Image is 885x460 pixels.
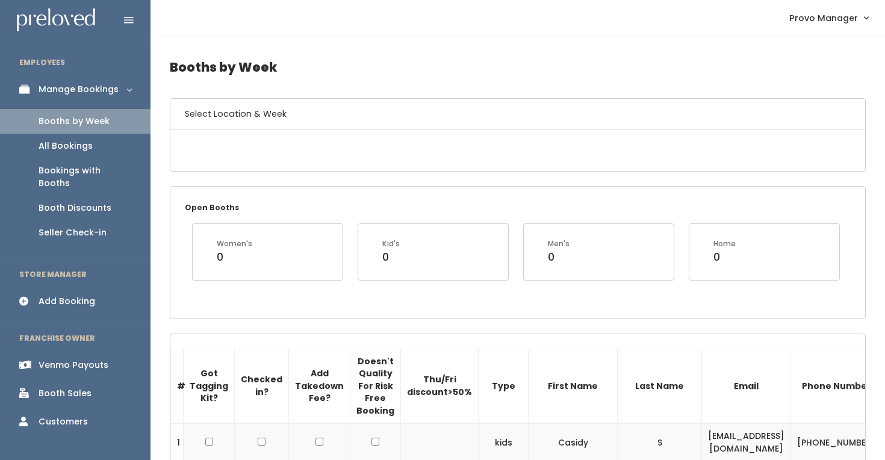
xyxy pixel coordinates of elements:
[702,349,791,423] th: Email
[39,295,95,308] div: Add Booking
[479,349,529,423] th: Type
[235,349,289,423] th: Checked in?
[401,349,479,423] th: Thu/Fri discount>50%
[39,83,119,96] div: Manage Bookings
[170,99,865,129] h6: Select Location & Week
[713,238,736,249] div: Home
[529,349,618,423] th: First Name
[171,349,184,423] th: #
[789,11,858,25] span: Provo Manager
[618,349,702,423] th: Last Name
[170,51,866,84] h4: Booths by Week
[382,238,400,249] div: Kid's
[350,349,401,423] th: Doesn't Quality For Risk Free Booking
[39,359,108,371] div: Venmo Payouts
[39,387,92,400] div: Booth Sales
[777,5,880,31] a: Provo Manager
[217,249,252,265] div: 0
[17,8,95,32] img: preloved logo
[548,238,570,249] div: Men's
[39,415,88,428] div: Customers
[217,238,252,249] div: Women's
[39,226,107,239] div: Seller Check-in
[791,349,882,423] th: Phone Number
[184,349,235,423] th: Got Tagging Kit?
[39,202,111,214] div: Booth Discounts
[548,249,570,265] div: 0
[382,249,400,265] div: 0
[39,115,110,128] div: Booths by Week
[185,202,239,213] small: Open Booths
[713,249,736,265] div: 0
[39,140,93,152] div: All Bookings
[289,349,350,423] th: Add Takedown Fee?
[39,164,131,190] div: Bookings with Booths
